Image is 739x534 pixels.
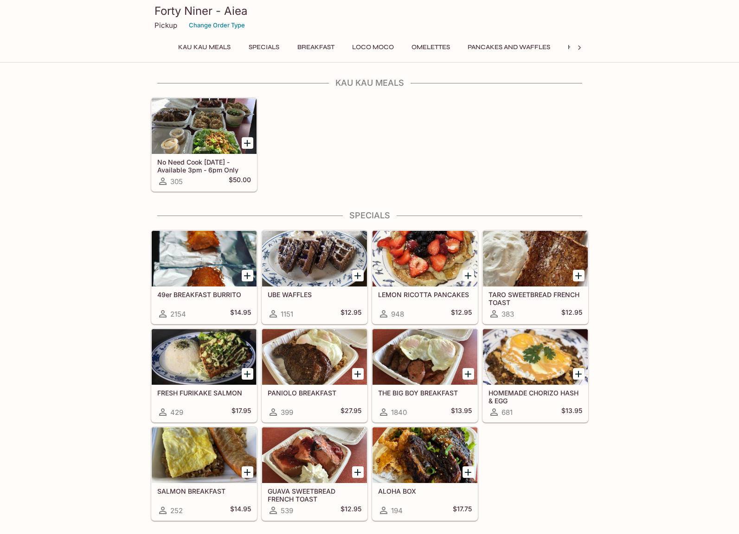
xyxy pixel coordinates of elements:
button: Add LEMON RICOTTA PANCAKES [463,270,474,281]
h4: Kau Kau Meals [151,78,589,88]
h4: Specials [151,210,589,221]
button: Add THE BIG BOY BREAKFAST [463,368,474,380]
button: Kau Kau Meals [173,41,236,54]
h5: $13.95 [561,407,582,418]
button: Add PANIOLO BREAKFAST [352,368,364,380]
h5: $12.95 [341,308,361,319]
button: Add FRESH FURIKAKE SALMON [242,368,253,380]
button: Hawaiian Style French Toast [563,41,677,54]
div: LEMON RICOTTA PANCAKES [373,231,477,286]
h3: Forty Niner - Aiea [154,4,585,18]
button: Add TARO SWEETBREAD FRENCH TOAST [573,270,585,281]
button: Add HOMEMADE CHORIZO HASH & EGG [573,368,585,380]
a: FRESH FURIKAKE SALMON429$17.95 [151,329,257,422]
span: 1151 [281,310,293,318]
a: UBE WAFFLES1151$12.95 [262,230,367,324]
button: Change Order Type [185,18,249,32]
span: 305 [170,177,183,186]
h5: GUAVA SWEETBREAD FRENCH TOAST [268,487,361,502]
button: Add 49er BREAKFAST BURRITO [242,270,253,281]
div: SALMON BREAKFAST [152,427,257,483]
div: HOMEMADE CHORIZO HASH & EGG [483,329,588,385]
h5: No Need Cook [DATE] - Available 3pm - 6pm Only [157,158,251,173]
h5: HOMEMADE CHORIZO HASH & EGG [488,389,582,404]
a: TARO SWEETBREAD FRENCH TOAST383$12.95 [482,230,588,324]
button: Pancakes and Waffles [463,41,555,54]
div: ALOHA BOX [373,427,477,483]
a: THE BIG BOY BREAKFAST1840$13.95 [372,329,478,422]
a: PANIOLO BREAKFAST399$27.95 [262,329,367,422]
a: 49er BREAKFAST BURRITO2154$14.95 [151,230,257,324]
a: HOMEMADE CHORIZO HASH & EGG681$13.95 [482,329,588,422]
div: FRESH FURIKAKE SALMON [152,329,257,385]
h5: PANIOLO BREAKFAST [268,389,361,397]
h5: $17.75 [453,505,472,516]
div: THE BIG BOY BREAKFAST [373,329,477,385]
button: Add GUAVA SWEETBREAD FRENCH TOAST [352,466,364,478]
span: 383 [501,310,514,318]
h5: $14.95 [230,308,251,319]
h5: $13.95 [451,407,472,418]
h5: FRESH FURIKAKE SALMON [157,389,251,397]
button: Omelettes [406,41,455,54]
h5: $12.95 [561,308,582,319]
button: Specials [243,41,285,54]
span: 539 [281,506,293,515]
h5: $12.95 [451,308,472,319]
h5: THE BIG BOY BREAKFAST [378,389,472,397]
h5: UBE WAFFLES [268,291,361,299]
span: 399 [281,408,293,417]
a: LEMON RICOTTA PANCAKES948$12.95 [372,230,478,324]
a: No Need Cook [DATE] - Available 3pm - 6pm Only305$50.00 [151,98,257,191]
h5: $50.00 [229,176,251,187]
span: 2154 [170,310,186,318]
h5: ALOHA BOX [378,487,472,495]
h5: $27.95 [341,407,361,418]
button: Add SALMON BREAKFAST [242,466,253,478]
button: Loco Moco [347,41,399,54]
button: Add No Need Cook Today - Available 3pm - 6pm Only [242,137,253,149]
div: TARO SWEETBREAD FRENCH TOAST [483,231,588,286]
span: 429 [170,408,183,417]
a: GUAVA SWEETBREAD FRENCH TOAST539$12.95 [262,427,367,521]
div: UBE WAFFLES [262,231,367,286]
div: PANIOLO BREAKFAST [262,329,367,385]
a: SALMON BREAKFAST252$14.95 [151,427,257,521]
div: GUAVA SWEETBREAD FRENCH TOAST [262,427,367,483]
span: 194 [391,506,403,515]
span: 948 [391,310,404,318]
button: Breakfast [292,41,340,54]
button: Add UBE WAFFLES [352,270,364,281]
h5: 49er BREAKFAST BURRITO [157,291,251,299]
h5: TARO SWEETBREAD FRENCH TOAST [488,291,582,306]
span: 1840 [391,408,407,417]
span: 681 [501,408,513,417]
h5: SALMON BREAKFAST [157,487,251,495]
p: Pickup [154,21,177,30]
h5: LEMON RICOTTA PANCAKES [378,291,472,299]
button: Add ALOHA BOX [463,466,474,478]
div: 49er BREAKFAST BURRITO [152,231,257,286]
a: ALOHA BOX194$17.75 [372,427,478,521]
span: 252 [170,506,183,515]
h5: $17.95 [231,407,251,418]
h5: $14.95 [230,505,251,516]
div: No Need Cook Today - Available 3pm - 6pm Only [152,98,257,154]
h5: $12.95 [341,505,361,516]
